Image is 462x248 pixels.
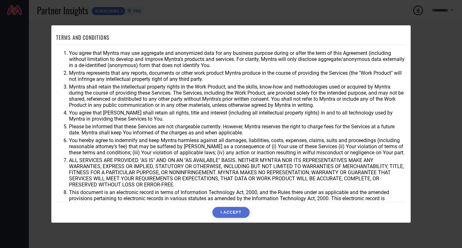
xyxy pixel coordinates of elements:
li: Myntra shall retain the intellectual property rights in the Work Product, and the skills, know-ho... [69,84,406,108]
button: I ACCEPT [212,207,249,218]
li: ALL SERVICES ARE PROVIDED "AS IS" AND ON AN "AS AVAILABLE" BASIS. NEITHER MYNTRA NOR ITS REPRESEN... [69,157,406,188]
li: This document is an electronic record in terms of Information Technology Act, 2000, and the Rules... [69,189,406,208]
li: You hereby agree to indemnify and keep Myntra harmless against all damages, liabilities, costs, e... [69,137,406,156]
li: Myntra represents that any reports, documents or other work product Myntra produce in the course ... [69,70,406,82]
h1: TERMS AND CONDITIONS [56,34,109,41]
li: You agree that [PERSON_NAME] shall retain all rights, title and interest (including all intellect... [69,110,406,122]
li: Please be informed that these Services are not chargeable currently. However, Myntra reserves the... [69,124,406,136]
li: You agree that Myntra may use aggregate and anonymized data for any business purpose during or af... [69,50,406,68]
